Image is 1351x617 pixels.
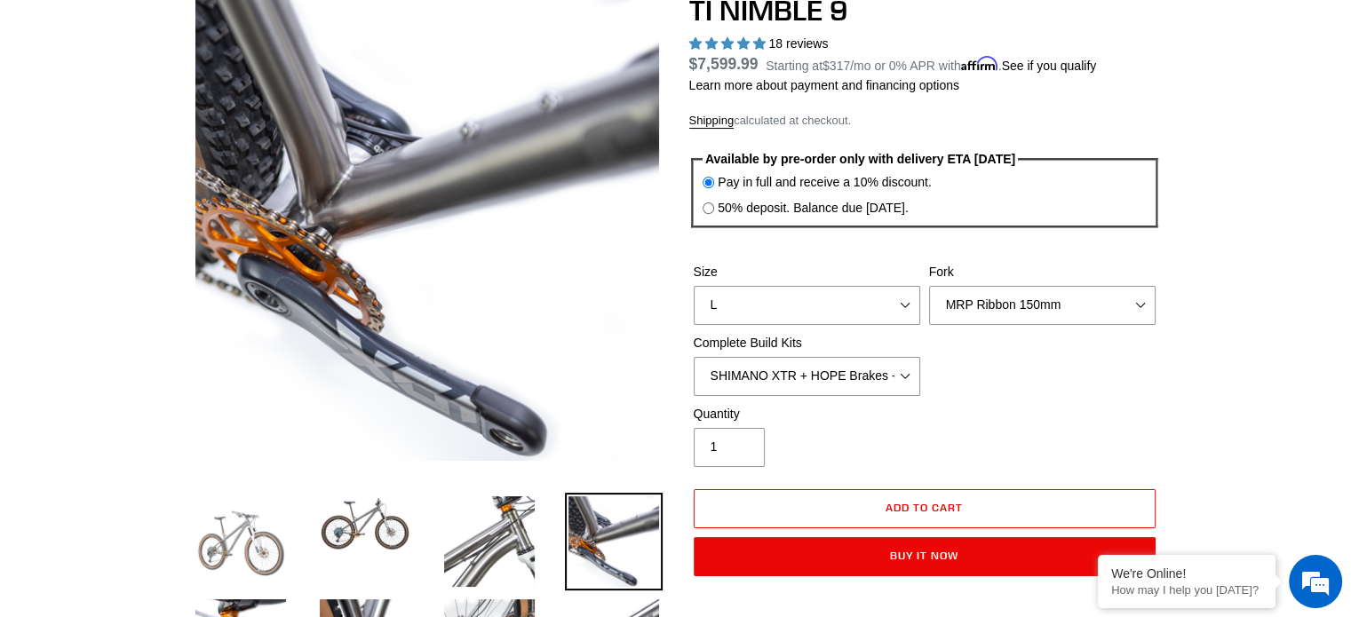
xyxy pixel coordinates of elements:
[103,192,245,371] span: We're online!
[823,59,850,73] span: $317
[565,493,663,590] img: Load image into Gallery viewer, TI NIMBLE 9
[929,263,1156,281] label: Fork
[718,199,909,218] label: 50% deposit. Balance due [DATE].
[768,36,828,51] span: 18 reviews
[886,501,963,514] span: Add to cart
[961,56,998,71] span: Affirm
[441,493,538,590] img: Load image into Gallery viewer, TI NIMBLE 9
[689,114,735,129] a: Shipping
[694,334,920,352] label: Complete Build Kits
[694,405,920,423] label: Quantity
[119,99,325,123] div: Chat with us now
[766,52,1096,75] p: Starting at /mo or 0% APR with .
[694,489,1156,528] button: Add to cart
[694,263,920,281] label: Size
[20,98,46,124] div: Navigation go back
[192,493,290,590] img: Load image into Gallery viewer, TI NIMBLE 9
[694,537,1156,576] button: Buy it now
[9,421,338,483] textarea: Type your message and hit 'Enter'
[291,9,334,51] div: Minimize live chat window
[1111,566,1262,581] div: We're Online!
[689,78,959,92] a: Learn more about payment and financing options
[718,173,931,192] label: Pay in full and receive a 10% discount.
[689,36,769,51] span: 4.89 stars
[57,89,101,133] img: d_696896380_company_1647369064580_696896380
[1111,583,1262,597] p: How may I help you today?
[1001,59,1096,73] a: See if you qualify - Learn more about Affirm Financing (opens in modal)
[689,112,1160,130] div: calculated at checkout.
[689,55,759,73] span: $7,599.99
[703,150,1018,169] legend: Available by pre-order only with delivery ETA [DATE]
[316,493,414,555] img: Load image into Gallery viewer, TI NIMBLE 9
